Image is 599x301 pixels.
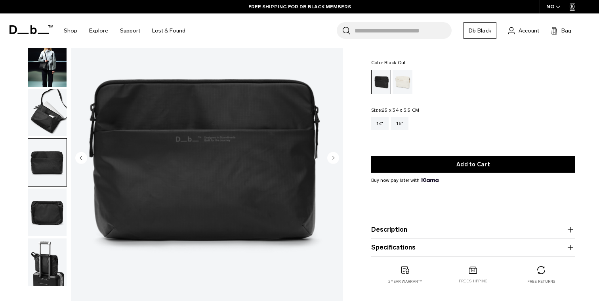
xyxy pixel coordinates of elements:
[508,26,539,35] a: Account
[327,152,339,165] button: Next slide
[371,243,575,252] button: Specifications
[75,152,87,165] button: Previous slide
[371,156,575,173] button: Add to Cart
[391,117,409,130] a: 16"
[371,117,389,130] a: 14"
[464,22,496,39] a: Db Black
[371,225,575,234] button: Description
[28,89,67,137] img: Ramverk Laptop sleeve 14" Black Out
[120,17,140,45] a: Support
[371,177,439,184] span: Buy now pay later with
[28,138,67,187] button: Ramverk Laptop sleeve 14" Black Out
[382,107,419,113] span: 25 x 34 x 3.5 CM
[248,3,351,10] a: FREE SHIPPING FOR DB BLACK MEMBERS
[459,278,488,284] p: Free shipping
[371,70,391,94] a: Black Out
[551,26,571,35] button: Bag
[64,17,77,45] a: Shop
[28,189,67,236] img: Ramverk Laptop sleeve 14" Black Out
[519,27,539,35] span: Account
[388,279,422,284] p: 2 year warranty
[561,27,571,35] span: Bag
[152,17,185,45] a: Lost & Found
[527,279,555,284] p: Free returns
[28,188,67,236] button: Ramverk Laptop sleeve 14" Black Out
[89,17,108,45] a: Explore
[28,238,67,286] img: Ramverk Laptop sleeve 14" Black Out
[371,60,406,65] legend: Color:
[393,70,412,94] a: Oatmilk
[28,238,67,286] button: Ramverk Laptop sleeve 14" Black Out
[422,178,439,182] img: {"height" => 20, "alt" => "Klarna"}
[384,60,406,65] span: Black Out
[371,108,419,112] legend: Size:
[28,139,67,186] img: Ramverk Laptop sleeve 14" Black Out
[28,39,67,87] img: Ramverk Laptop sleeve 14" Black Out
[58,13,191,48] nav: Main Navigation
